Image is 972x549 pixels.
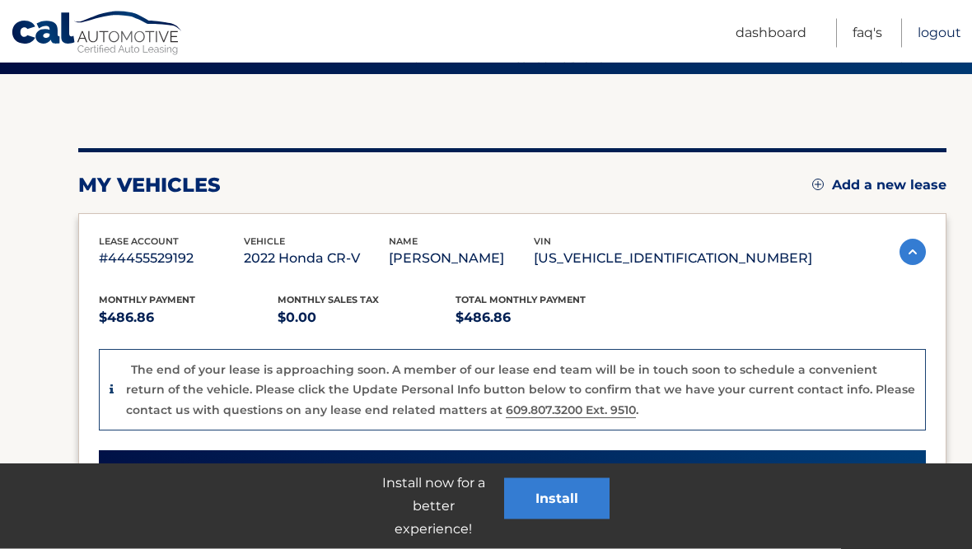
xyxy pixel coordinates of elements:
a: Cal Automotive [11,11,184,58]
p: [PERSON_NAME] [389,248,534,271]
p: $486.86 [456,307,634,330]
img: add.svg [812,179,824,191]
span: lease account [99,236,179,248]
span: vin [534,236,551,248]
p: Install now for a better experience! [362,472,504,541]
span: Total Monthly Payment [456,295,586,306]
span: name [389,236,418,248]
h2: my vehicles [78,174,221,198]
p: 2022 Honda CR-V [244,248,389,271]
p: $0.00 [278,307,456,330]
a: FAQ's [853,19,882,48]
a: Logout [918,19,961,48]
p: The end of your lease is approaching soon. A member of our lease end team will be in touch soon t... [126,363,915,418]
p: $486.86 [99,307,278,330]
p: #44455529192 [99,248,244,271]
span: Monthly sales Tax [278,295,379,306]
button: Install [504,478,610,519]
span: vehicle [244,236,285,248]
a: Add a new lease [812,178,946,194]
span: Monthly Payment [99,295,195,306]
img: accordion-active.svg [900,240,926,266]
p: [US_VEHICLE_IDENTIFICATION_NUMBER] [534,248,812,271]
a: Dashboard [736,19,806,48]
